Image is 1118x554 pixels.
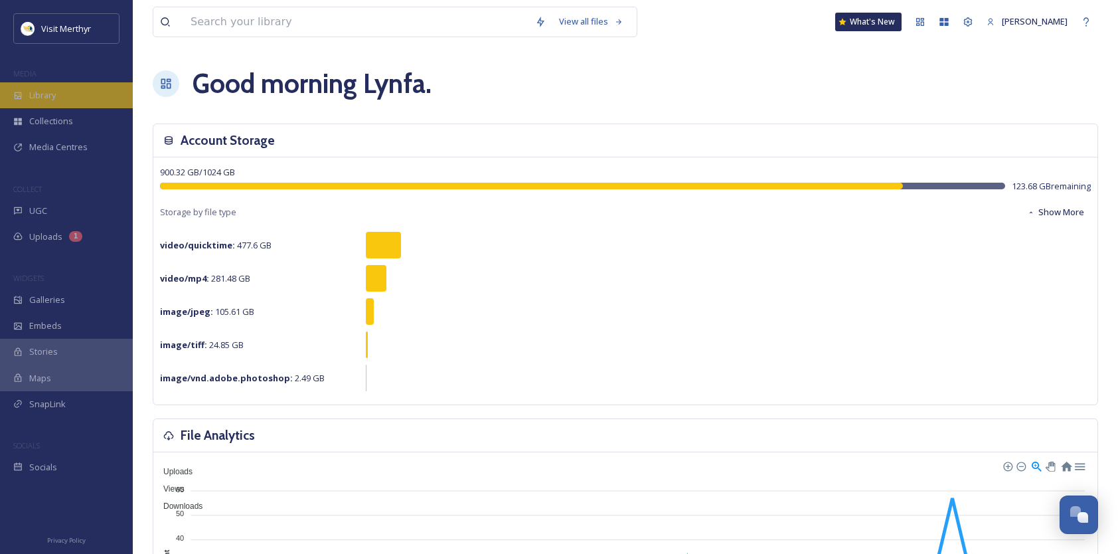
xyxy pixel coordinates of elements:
span: Uploads [153,467,193,476]
span: Stories [29,345,58,358]
a: View all files [552,9,630,35]
input: Search your library [184,7,528,37]
h1: Good morning Lynfa . [193,64,432,104]
span: COLLECT [13,184,42,194]
strong: image/tiff : [160,339,207,351]
strong: video/quicktime : [160,239,235,251]
span: 900.32 GB / 1024 GB [160,166,235,178]
div: Zoom In [1002,461,1012,470]
span: Library [29,89,56,102]
span: 24.85 GB [160,339,244,351]
span: 105.61 GB [160,306,254,318]
span: Downloads [153,502,202,511]
span: SOCIALS [13,440,40,450]
div: Selection Zoom [1030,460,1042,471]
tspan: 50 [176,509,184,517]
span: Storage by file type [160,206,236,219]
div: Panning [1046,462,1054,470]
span: 477.6 GB [160,239,272,251]
h3: File Analytics [181,426,255,445]
tspan: 60 [176,486,184,494]
tspan: 40 [176,534,184,542]
span: MEDIA [13,68,37,78]
span: Collections [29,115,73,128]
span: WIDGETS [13,273,44,283]
a: What's New [835,13,902,31]
a: [PERSON_NAME] [980,9,1074,35]
h3: Account Storage [181,131,275,150]
a: Privacy Policy [47,531,86,547]
strong: video/mp4 : [160,272,209,284]
span: Socials [29,461,57,474]
div: 1 [69,231,82,242]
span: 2.49 GB [160,372,325,384]
span: Views [153,484,185,494]
button: Show More [1020,199,1091,225]
strong: image/vnd.adobe.photoshop : [160,372,293,384]
span: [PERSON_NAME] [1002,15,1068,27]
span: Privacy Policy [47,536,86,545]
button: Open Chat [1060,496,1098,534]
span: 281.48 GB [160,272,250,284]
span: SnapLink [29,398,66,411]
strong: image/jpeg : [160,306,213,318]
span: Uploads [29,231,62,243]
span: Embeds [29,320,62,332]
img: download.jpeg [21,22,35,35]
span: Maps [29,372,51,385]
span: UGC [29,205,47,217]
span: 123.68 GB remaining [1012,180,1091,193]
div: Menu [1074,460,1085,471]
span: Media Centres [29,141,88,153]
div: Zoom Out [1016,461,1025,470]
span: Visit Merthyr [41,23,91,35]
div: Reset Zoom [1060,460,1072,471]
span: Galleries [29,294,65,306]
